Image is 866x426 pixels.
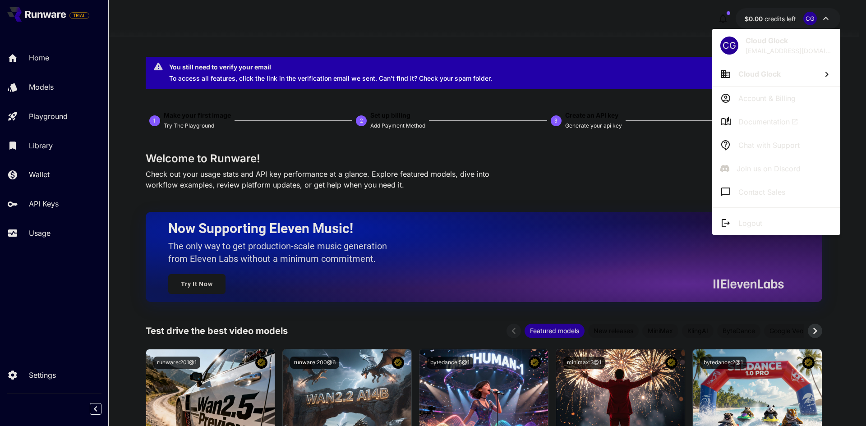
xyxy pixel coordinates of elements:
p: [EMAIL_ADDRESS][DOMAIN_NAME] [746,46,832,55]
p: Chat with Support [738,140,800,151]
p: Account & Billing [738,93,796,104]
p: Join us on Discord [737,163,801,174]
div: CG [720,37,738,55]
p: Logout [738,218,762,229]
span: Cloud Glock [738,69,781,78]
p: Cloud Glock [746,35,832,46]
span: Documentation [738,116,798,127]
div: cloudyglockk@gmail.com [746,46,832,55]
button: Cloud Glock [712,62,840,86]
p: Contact Sales [738,187,785,197]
